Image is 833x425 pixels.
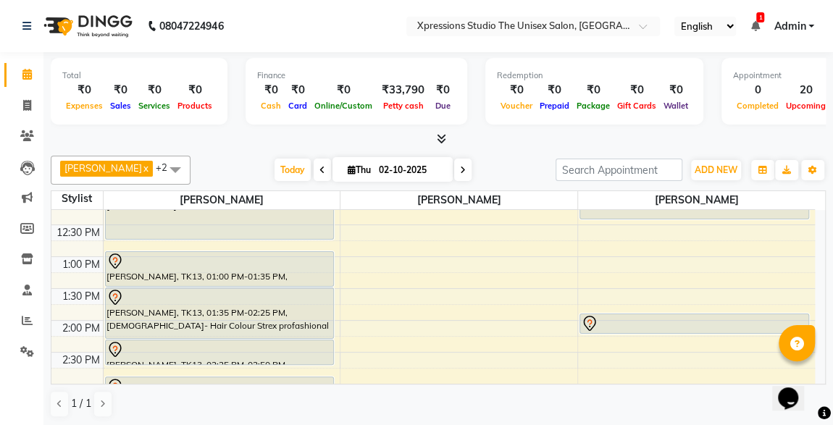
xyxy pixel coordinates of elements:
[660,82,692,98] div: ₹0
[64,162,142,174] span: [PERSON_NAME]
[750,20,759,33] a: 1
[142,162,148,174] a: x
[497,70,692,82] div: Redemption
[774,19,805,34] span: Admin
[614,101,660,111] span: Gift Cards
[174,101,216,111] span: Products
[311,101,376,111] span: Online/Custom
[660,101,692,111] span: Wallet
[614,82,660,98] div: ₹0
[536,82,573,98] div: ₹0
[556,159,682,181] input: Search Appointment
[257,82,285,98] div: ₹0
[135,82,174,98] div: ₹0
[59,257,103,272] div: 1:00 PM
[62,70,216,82] div: Total
[376,82,430,98] div: ₹33,790
[156,161,178,173] span: +2
[782,82,829,98] div: 20
[71,396,91,411] span: 1 / 1
[430,82,456,98] div: ₹0
[62,101,106,111] span: Expenses
[733,82,782,98] div: 0
[59,321,103,336] div: 2:00 PM
[174,82,216,98] div: ₹0
[275,159,311,181] span: Today
[782,101,829,111] span: Upcoming
[159,6,223,46] b: 08047224946
[104,191,340,209] span: [PERSON_NAME]
[257,70,456,82] div: Finance
[772,367,819,411] iframe: chat widget
[340,191,577,209] span: [PERSON_NAME]
[311,82,376,98] div: ₹0
[432,101,454,111] span: Due
[573,82,614,98] div: ₹0
[380,101,427,111] span: Petty cash
[756,12,764,22] span: 1
[106,252,334,286] div: [PERSON_NAME], TK13, 01:00 PM-01:35 PM, [DEMOGRAPHIC_DATA] Hair Cut
[54,225,103,240] div: 12:30 PM
[285,82,311,98] div: ₹0
[497,101,536,111] span: Voucher
[695,164,737,175] span: ADD NEW
[37,6,136,46] img: logo
[257,101,285,111] span: Cash
[733,101,782,111] span: Completed
[578,191,815,209] span: [PERSON_NAME]
[106,82,135,98] div: ₹0
[51,191,103,206] div: Stylist
[691,160,741,180] button: ADD NEW
[59,353,103,368] div: 2:30 PM
[106,340,334,364] div: [PERSON_NAME], TK13, 02:25 PM-02:50 PM, [DEMOGRAPHIC_DATA] [PERSON_NAME]
[285,101,311,111] span: Card
[106,288,334,338] div: [PERSON_NAME], TK13, 01:35 PM-02:25 PM, [DEMOGRAPHIC_DATA]- Hair Colour Strex profashional
[497,82,536,98] div: ₹0
[536,101,573,111] span: Prepaid
[62,82,106,98] div: ₹0
[106,101,135,111] span: Sales
[580,314,808,333] div: [PERSON_NAME], TK10, 02:00 PM-02:20 PM, [DEMOGRAPHIC_DATA] SEVING
[573,101,614,111] span: Package
[135,101,174,111] span: Services
[374,159,447,181] input: 2025-10-02
[344,164,374,175] span: Thu
[59,289,103,304] div: 1:30 PM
